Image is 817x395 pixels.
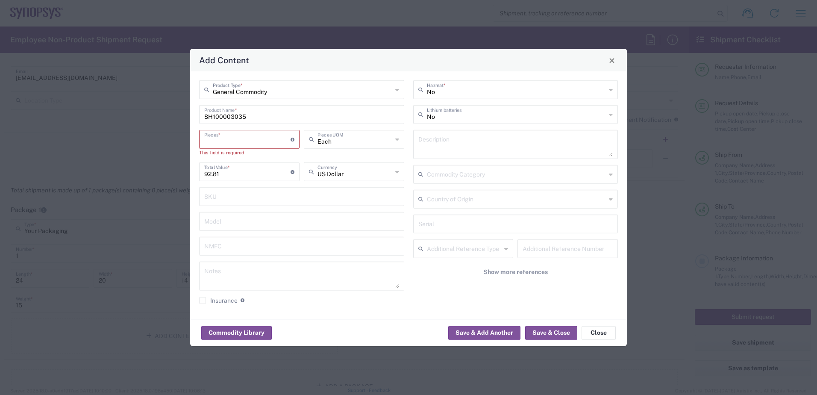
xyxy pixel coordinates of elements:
span: Show more references [483,268,548,276]
div: This field is required [199,149,300,156]
button: Save & Close [525,326,577,339]
label: Insurance [199,297,238,304]
button: Save & Add Another [448,326,520,339]
button: Close [606,54,618,66]
button: Commodity Library [201,326,272,339]
h4: Add Content [199,54,249,66]
button: Close [582,326,616,339]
